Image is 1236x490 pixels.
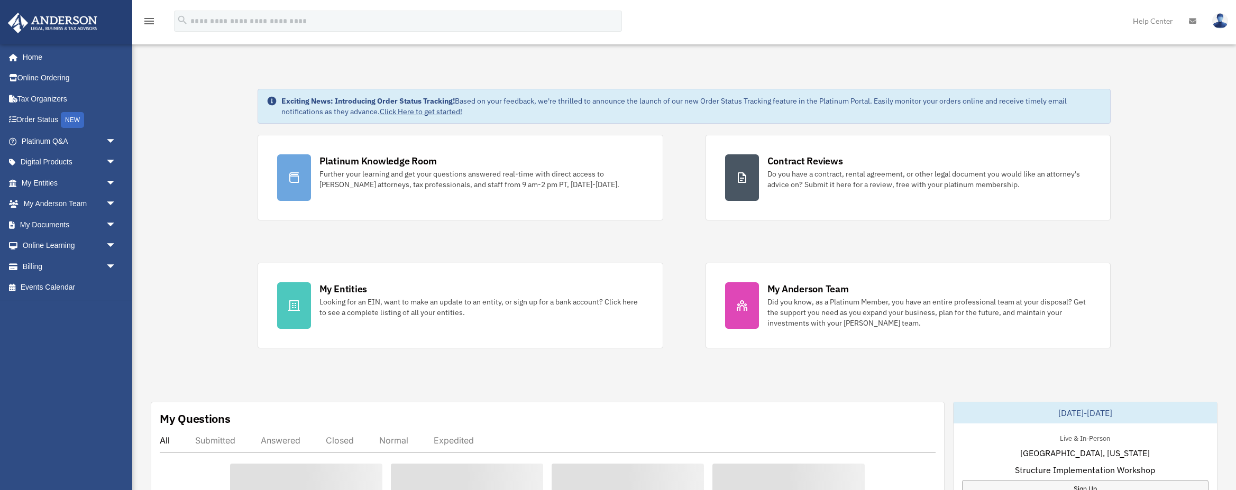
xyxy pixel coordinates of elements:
[7,256,132,277] a: Billingarrow_drop_down
[61,112,84,128] div: NEW
[5,13,100,33] img: Anderson Advisors Platinum Portal
[281,96,455,106] strong: Exciting News: Introducing Order Status Tracking!
[7,277,132,298] a: Events Calendar
[319,297,644,318] div: Looking for an EIN, want to make an update to an entity, or sign up for a bank account? Click her...
[767,169,1092,190] div: Do you have a contract, rental agreement, or other legal document you would like an attorney's ad...
[1020,447,1150,459] span: [GEOGRAPHIC_DATA], [US_STATE]
[767,297,1092,328] div: Did you know, as a Platinum Member, you have an entire professional team at your disposal? Get th...
[160,435,170,446] div: All
[195,435,235,446] div: Submitted
[177,14,188,26] i: search
[319,282,367,295] div: My Entities
[7,88,132,109] a: Tax Organizers
[434,435,474,446] div: Expedited
[1212,13,1228,29] img: User Pic
[7,109,132,131] a: Order StatusNEW
[7,235,132,256] a: Online Learningarrow_drop_down
[380,107,462,116] a: Click Here to get started!
[106,235,127,257] span: arrow_drop_down
[706,135,1111,220] a: Contract Reviews Do you have a contract, rental agreement, or other legal document you would like...
[143,15,155,27] i: menu
[258,135,663,220] a: Platinum Knowledge Room Further your learning and get your questions answered real-time with dire...
[258,263,663,348] a: My Entities Looking for an EIN, want to make an update to an entity, or sign up for a bank accoun...
[143,19,155,27] a: menu
[7,131,132,152] a: Platinum Q&Aarrow_drop_down
[1015,464,1155,476] span: Structure Implementation Workshop
[106,172,127,194] span: arrow_drop_down
[7,214,132,235] a: My Documentsarrow_drop_down
[7,172,132,193] a: My Entitiesarrow_drop_down
[281,96,1102,117] div: Based on your feedback, we're thrilled to announce the launch of our new Order Status Tracking fe...
[7,193,132,215] a: My Anderson Teamarrow_drop_down
[106,256,127,278] span: arrow_drop_down
[160,411,231,427] div: My Questions
[106,152,127,173] span: arrow_drop_down
[7,47,127,68] a: Home
[1051,432,1119,443] div: Live & In-Person
[7,152,132,173] a: Digital Productsarrow_drop_down
[706,263,1111,348] a: My Anderson Team Did you know, as a Platinum Member, you have an entire professional team at your...
[954,402,1217,423] div: [DATE]-[DATE]
[261,435,300,446] div: Answered
[767,282,849,295] div: My Anderson Team
[379,435,408,446] div: Normal
[7,68,132,89] a: Online Ordering
[106,214,127,236] span: arrow_drop_down
[319,169,644,190] div: Further your learning and get your questions answered real-time with direct access to [PERSON_NAM...
[106,131,127,152] span: arrow_drop_down
[326,435,354,446] div: Closed
[767,154,843,168] div: Contract Reviews
[106,193,127,215] span: arrow_drop_down
[319,154,437,168] div: Platinum Knowledge Room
